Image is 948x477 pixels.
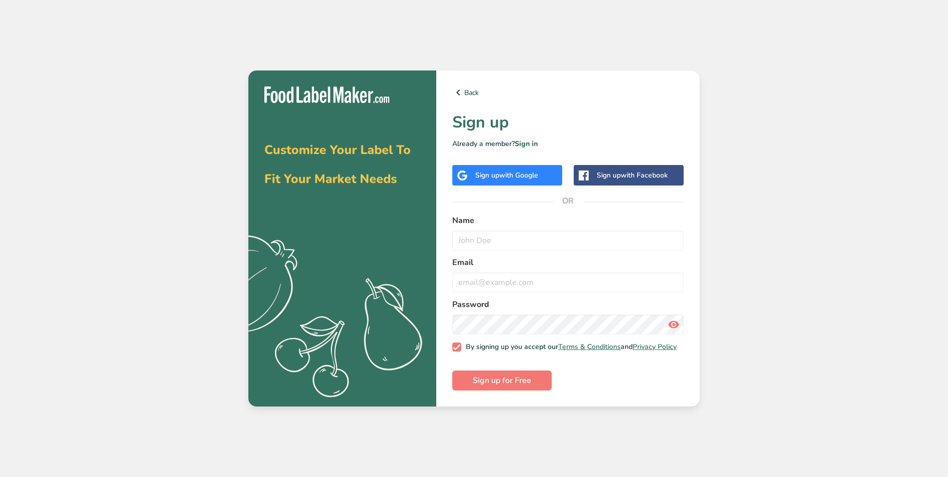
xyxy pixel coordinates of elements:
[475,170,538,180] div: Sign up
[452,138,684,149] p: Already a member?
[452,86,684,98] a: Back
[499,170,538,180] span: with Google
[264,86,389,103] img: Food Label Maker
[452,298,684,310] label: Password
[553,186,583,216] span: OR
[452,214,684,226] label: Name
[558,342,621,351] a: Terms & Conditions
[473,374,531,386] span: Sign up for Free
[452,110,684,134] h1: Sign up
[461,342,677,351] span: By signing up you accept our and
[452,256,684,268] label: Email
[515,139,538,148] a: Sign in
[597,170,668,180] div: Sign up
[452,370,552,390] button: Sign up for Free
[264,141,411,187] span: Customize Your Label To Fit Your Market Needs
[633,342,677,351] a: Privacy Policy
[621,170,668,180] span: with Facebook
[452,230,684,250] input: John Doe
[452,272,684,292] input: email@example.com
